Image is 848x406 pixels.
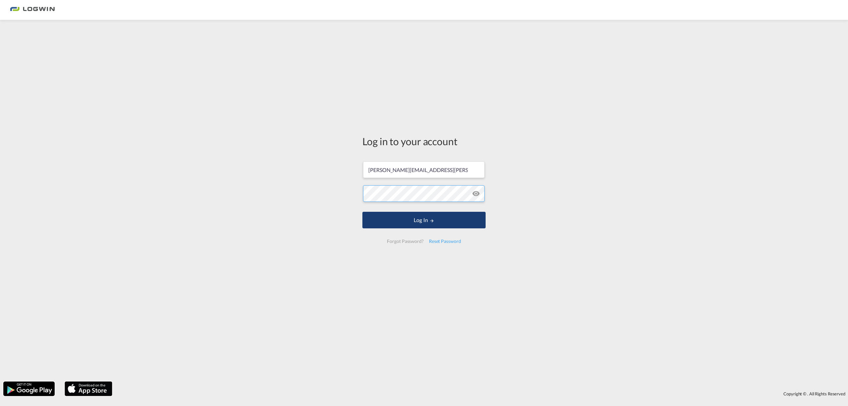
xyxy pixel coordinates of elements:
div: Forgot Password? [384,235,426,247]
div: Copyright © . All Rights Reserved [116,388,848,399]
md-icon: icon-eye-off [472,190,480,198]
div: Reset Password [426,235,464,247]
input: Enter email/phone number [363,161,485,178]
button: LOGIN [362,212,486,228]
img: 2761ae10d95411efa20a1f5e0282d2d7.png [10,3,55,18]
div: Log in to your account [362,134,486,148]
img: google.png [3,381,55,397]
img: apple.png [64,381,113,397]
